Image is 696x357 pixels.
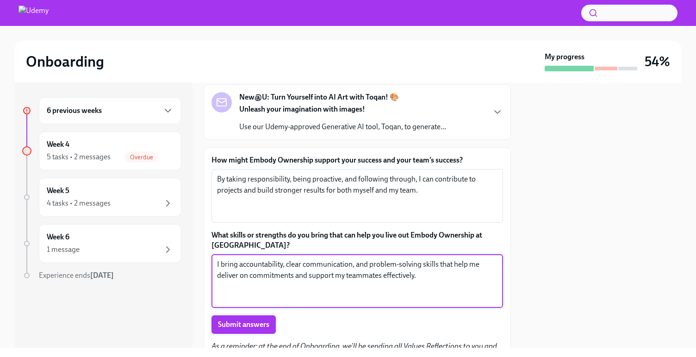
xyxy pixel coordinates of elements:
a: Week 54 tasks • 2 messages [22,178,181,217]
img: Udemy [19,6,49,20]
strong: [DATE] [90,271,114,280]
textarea: I bring accountability, clear communication, and problem-solving skills that help me deliver on c... [217,259,497,303]
h6: 6 previous weeks [47,106,102,116]
strong: Unleash your imagination with images! [239,105,365,113]
span: Submit answers [218,320,269,329]
strong: My progress [545,52,584,62]
label: What skills or strengths do you bring that can help you live out Embody Ownership at [GEOGRAPHIC_... [211,230,503,251]
span: Experience ends [39,271,114,280]
p: Use our Udemy-approved Generative AI tool, Toqan, to generate... [239,122,446,132]
label: How might Embody Ownership support your success and your team’s success? [211,155,503,165]
h2: Onboarding [26,52,104,71]
div: 5 tasks • 2 messages [47,152,111,162]
h6: Week 6 [47,232,69,242]
h6: Week 4 [47,139,69,150]
span: Overdue [124,154,159,161]
h3: 54% [645,53,670,70]
button: Submit answers [211,315,276,334]
div: 1 message [47,244,80,255]
h6: Week 5 [47,186,69,196]
strong: New@U: Turn Yourself into AI Art with Toqan! 🎨 [239,92,399,102]
div: 4 tasks • 2 messages [47,198,111,208]
textarea: By taking responsibility, being proactive, and following through, I can contribute to projects an... [217,174,497,218]
div: 6 previous weeks [39,97,181,124]
a: Week 61 message [22,224,181,263]
a: Week 45 tasks • 2 messagesOverdue [22,132,181,170]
